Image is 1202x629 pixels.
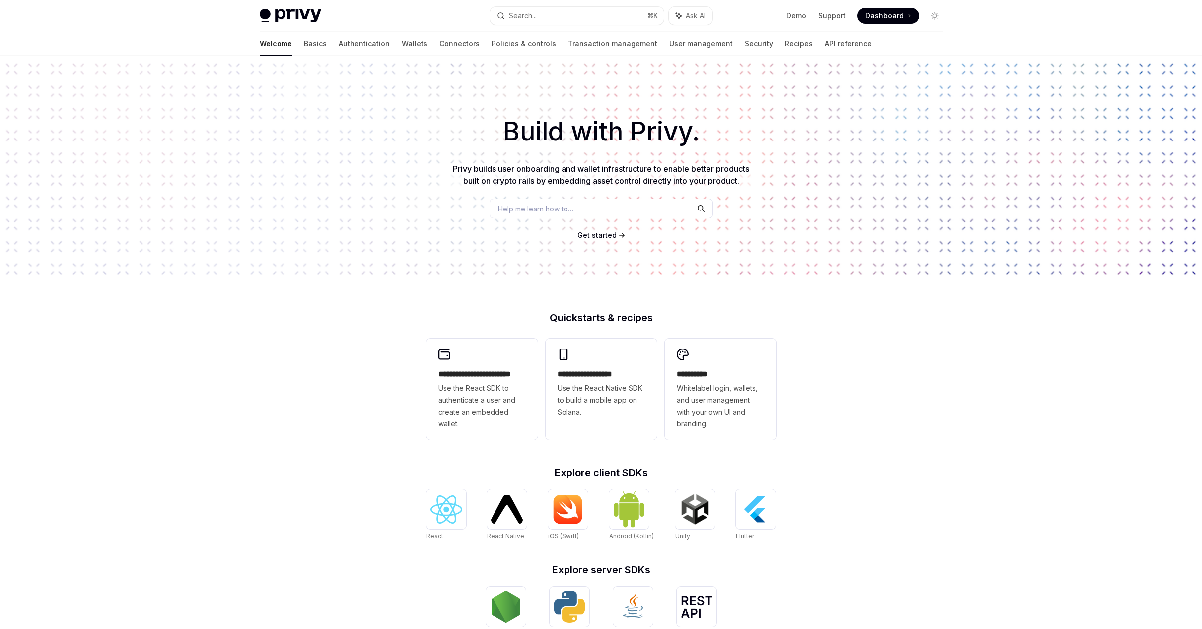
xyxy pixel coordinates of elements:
img: Python [554,591,585,623]
span: Flutter [736,532,754,540]
h2: Explore server SDKs [426,565,776,575]
a: **** *****Whitelabel login, wallets, and user management with your own UI and branding. [665,339,776,440]
img: Flutter [740,493,772,525]
span: Privy builds user onboarding and wallet infrastructure to enable better products built on crypto ... [453,164,749,186]
a: Dashboard [857,8,919,24]
h2: Explore client SDKs [426,468,776,478]
img: Unity [679,493,711,525]
a: API reference [825,32,872,56]
span: iOS (Swift) [548,532,579,540]
h1: Build with Privy. [16,112,1186,151]
a: Android (Kotlin)Android (Kotlin) [609,489,654,541]
button: Search...⌘K [490,7,664,25]
a: FlutterFlutter [736,489,776,541]
button: Ask AI [669,7,712,25]
a: Demo [786,11,806,21]
span: Use the React Native SDK to build a mobile app on Solana. [558,382,645,418]
img: REST API [681,596,712,618]
a: Support [818,11,846,21]
a: Connectors [439,32,480,56]
button: Toggle dark mode [927,8,943,24]
img: Android (Kotlin) [613,490,645,528]
a: Recipes [785,32,813,56]
span: React [426,532,443,540]
a: Transaction management [568,32,657,56]
img: iOS (Swift) [552,494,584,524]
span: Android (Kotlin) [609,532,654,540]
a: Get started [577,230,617,240]
a: UnityUnity [675,489,715,541]
a: iOS (Swift)iOS (Swift) [548,489,588,541]
a: Policies & controls [492,32,556,56]
img: NodeJS [490,591,522,623]
span: React Native [487,532,524,540]
span: Get started [577,231,617,239]
a: User management [669,32,733,56]
img: Java [617,591,649,623]
img: light logo [260,9,321,23]
h2: Quickstarts & recipes [426,313,776,323]
span: Use the React SDK to authenticate a user and create an embedded wallet. [438,382,526,430]
span: Help me learn how to… [498,204,573,214]
span: Whitelabel login, wallets, and user management with your own UI and branding. [677,382,764,430]
a: **** **** **** ***Use the React Native SDK to build a mobile app on Solana. [546,339,657,440]
img: React Native [491,495,523,523]
img: React [430,495,462,524]
a: Security [745,32,773,56]
a: Wallets [402,32,427,56]
a: React NativeReact Native [487,489,527,541]
span: Unity [675,532,690,540]
span: Dashboard [865,11,904,21]
span: ⌘ K [647,12,658,20]
a: Basics [304,32,327,56]
a: ReactReact [426,489,466,541]
a: Welcome [260,32,292,56]
div: Search... [509,10,537,22]
a: Authentication [339,32,390,56]
span: Ask AI [686,11,706,21]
